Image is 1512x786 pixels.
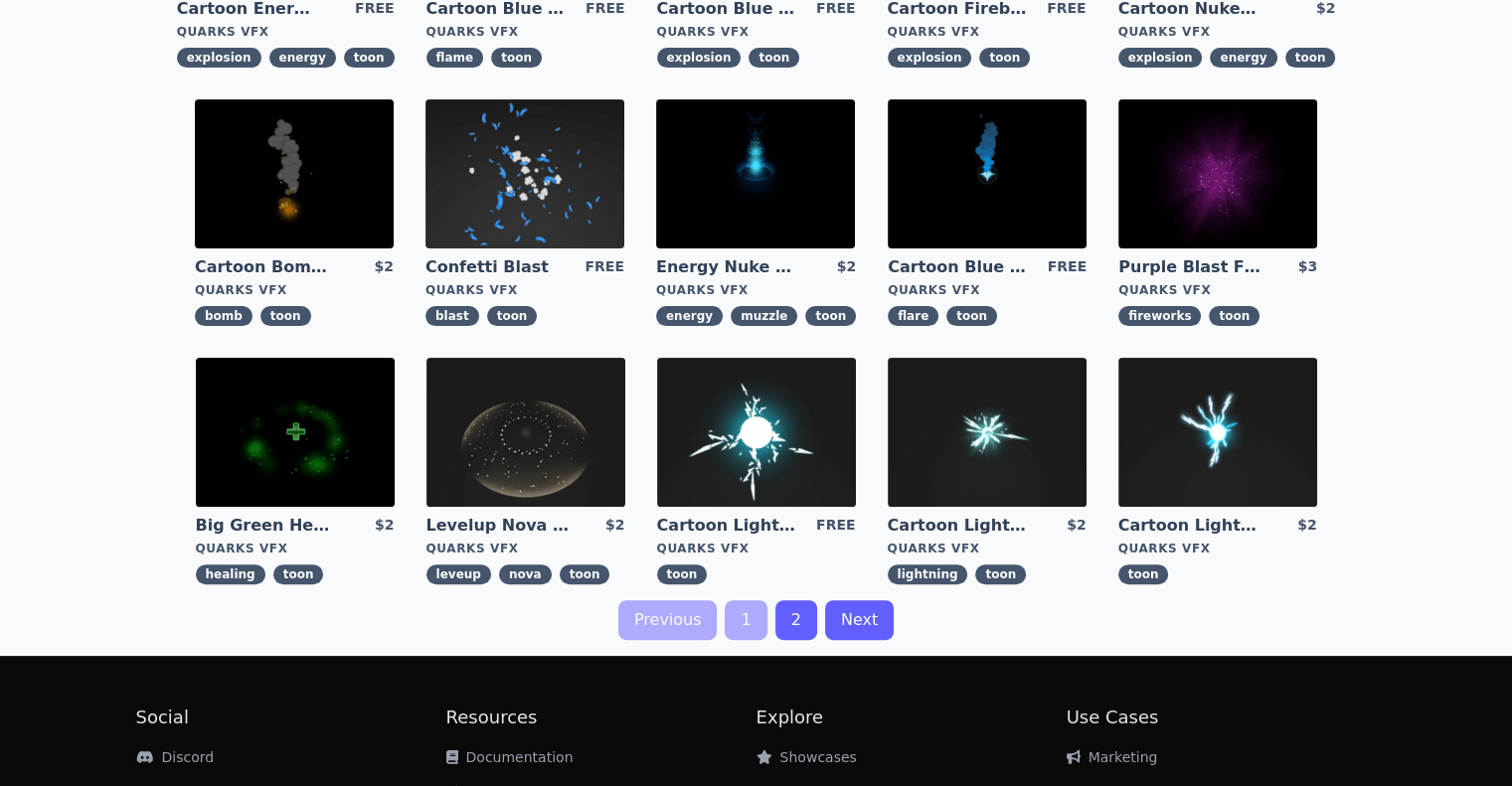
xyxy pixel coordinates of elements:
span: bomb [195,306,252,326]
span: toon [1285,48,1336,68]
a: Confetti Blast [425,256,569,278]
span: healing [196,564,265,584]
div: Quarks VFX [1118,24,1336,40]
a: Energy Nuke Muzzle Flash [656,256,799,278]
span: leveup [426,564,491,584]
span: toon [1209,306,1260,326]
div: Quarks VFX [426,541,625,556]
span: explosion [888,48,972,68]
a: Cartoon Lightning Ball [657,515,800,537]
span: toon [260,306,311,326]
span: toon [560,564,610,584]
a: Cartoon Bomb Fuse [195,256,338,278]
img: imgAlt [1118,99,1317,248]
div: Quarks VFX [195,282,394,298]
a: Documentation [446,749,574,765]
span: toon [946,306,997,326]
div: Quarks VFX [656,282,856,298]
div: Quarks VFX [1118,541,1317,556]
a: Marketing [1067,749,1158,765]
img: imgAlt [1118,358,1317,507]
span: fireworks [1118,306,1201,326]
h2: Explore [756,704,1067,731]
div: Quarks VFX [1118,282,1317,298]
span: flare [888,306,938,326]
div: $2 [605,515,624,537]
span: explosion [657,48,742,68]
img: imgAlt [888,358,1087,507]
div: FREE [1048,256,1087,278]
img: imgAlt [657,358,856,507]
span: explosion [177,48,261,68]
span: nova [499,564,552,584]
h2: Resources [446,704,756,731]
span: energy [1210,48,1276,68]
span: energy [269,48,336,68]
img: imgAlt [425,99,624,248]
span: toon [749,48,799,68]
a: 2 [775,600,817,640]
a: Big Green Healing Effect [196,515,339,537]
div: $2 [837,256,856,278]
div: Quarks VFX [426,24,625,40]
a: Previous [618,600,718,640]
span: muzzle [731,306,797,326]
img: imgAlt [656,99,855,248]
a: Next [825,600,894,640]
span: toon [657,564,708,584]
img: imgAlt [196,358,395,507]
span: toon [344,48,395,68]
div: Quarks VFX [196,541,395,556]
a: Cartoon Lightning Ball with Bloom [1118,515,1261,537]
span: lightning [888,564,968,584]
div: Quarks VFX [425,282,624,298]
div: $2 [1297,515,1316,537]
img: imgAlt [888,99,1087,248]
div: $3 [1298,256,1317,278]
div: $2 [375,515,394,537]
a: Purple Blast Fireworks [1118,256,1261,278]
img: imgAlt [426,358,625,507]
a: 1 [725,600,766,640]
span: explosion [1118,48,1203,68]
span: toon [487,306,538,326]
div: FREE [585,256,623,278]
div: $2 [1067,515,1086,537]
div: Quarks VFX [657,541,856,556]
span: toon [1118,564,1169,584]
div: FREE [816,515,855,537]
h2: Use Cases [1067,704,1377,731]
div: $2 [374,256,393,278]
span: toon [979,48,1030,68]
a: Cartoon Lightning Ball Explosion [888,515,1031,537]
a: Showcases [756,749,857,765]
span: energy [656,306,723,326]
a: Discord [136,749,215,765]
span: flame [426,48,484,68]
div: Quarks VFX [888,282,1087,298]
div: Quarks VFX [888,24,1087,40]
a: Levelup Nova Effect [426,515,570,537]
div: Quarks VFX [888,541,1087,556]
span: toon [805,306,856,326]
span: toon [975,564,1026,584]
span: blast [425,306,479,326]
img: imgAlt [195,99,394,248]
span: toon [491,48,542,68]
h2: Social [136,704,446,731]
div: Quarks VFX [177,24,395,40]
span: toon [273,564,324,584]
div: Quarks VFX [657,24,856,40]
a: Cartoon Blue Flare [888,256,1031,278]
